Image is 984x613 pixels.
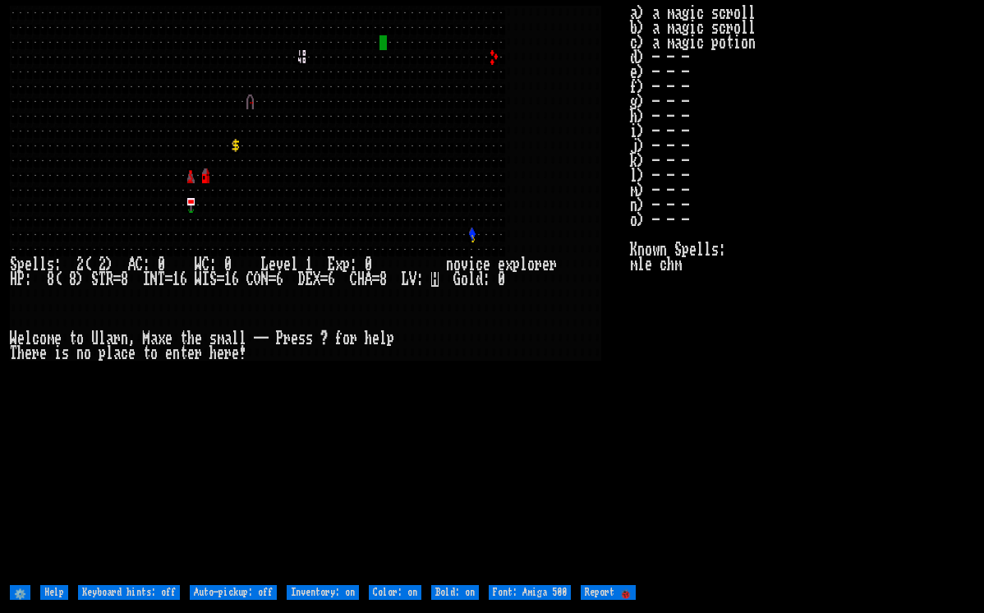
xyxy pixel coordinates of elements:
div: e [25,346,32,361]
div: o [461,272,468,287]
div: C [350,272,357,287]
div: ! [239,346,246,361]
div: 1 [172,272,180,287]
input: Inventory: on [287,585,359,600]
div: M [143,331,150,346]
div: 8 [69,272,76,287]
div: e [483,257,490,272]
div: s [306,331,313,346]
div: l [32,257,39,272]
div: e [54,331,62,346]
div: C [202,257,209,272]
div: p [387,331,394,346]
div: n [172,346,180,361]
div: e [39,346,47,361]
input: Bold: on [431,585,479,600]
div: E [306,272,313,287]
div: : [483,272,490,287]
div: 2 [99,257,106,272]
div: : [25,272,32,287]
div: ( [84,257,91,272]
div: ) [76,272,84,287]
div: l [39,257,47,272]
div: A [128,257,136,272]
div: h [365,331,372,346]
div: T [158,272,165,287]
div: h [209,346,217,361]
div: a [224,331,232,346]
div: , [128,331,136,346]
div: 1 [224,272,232,287]
div: o [76,331,84,346]
div: W [195,257,202,272]
div: V [409,272,416,287]
div: = [320,272,328,287]
div: L [261,257,269,272]
div: x [158,331,165,346]
div: e [165,331,172,346]
div: e [542,257,549,272]
div: o [453,257,461,272]
div: o [527,257,535,272]
div: e [25,257,32,272]
div: O [254,272,261,287]
div: - [261,331,269,346]
div: : [416,272,424,287]
div: t [180,346,187,361]
div: h [187,331,195,346]
input: Auto-pickup: off [190,585,277,600]
div: l [520,257,527,272]
div: l [291,257,298,272]
div: r [32,346,39,361]
div: e [187,346,195,361]
div: C [136,257,143,272]
div: r [283,331,291,346]
div: c [121,346,128,361]
div: P [276,331,283,346]
div: r [549,257,557,272]
div: v [461,257,468,272]
div: : [143,257,150,272]
div: H [10,272,17,287]
div: m [47,331,54,346]
div: e [283,257,291,272]
div: r [113,331,121,346]
div: e [291,331,298,346]
div: l [99,331,106,346]
div: a [150,331,158,346]
div: a [106,331,113,346]
div: H [357,272,365,287]
div: ) [106,257,113,272]
div: l [239,331,246,346]
input: ⚙️ [10,585,30,600]
div: e [128,346,136,361]
div: C [246,272,254,287]
div: s [209,331,217,346]
div: I [202,272,209,287]
div: s [62,346,69,361]
div: S [10,257,17,272]
div: W [195,272,202,287]
div: = [217,272,224,287]
input: Help [40,585,68,600]
div: l [232,331,239,346]
div: 6 [276,272,283,287]
div: 8 [47,272,54,287]
div: T [10,346,17,361]
div: r [350,331,357,346]
div: p [99,346,106,361]
div: r [224,346,232,361]
div: L [402,272,409,287]
div: t [69,331,76,346]
div: i [54,346,62,361]
div: 0 [158,257,165,272]
div: c [476,257,483,272]
div: T [99,272,106,287]
div: n [76,346,84,361]
div: = [165,272,172,287]
div: 8 [379,272,387,287]
div: l [379,331,387,346]
div: 0 [365,257,372,272]
div: X [313,272,320,287]
div: r [195,346,202,361]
